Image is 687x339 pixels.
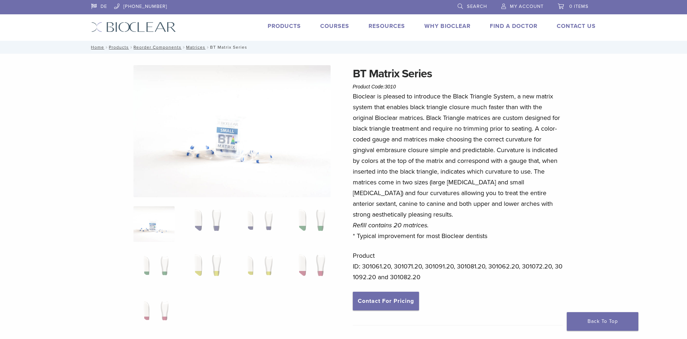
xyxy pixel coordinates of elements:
img: Anterior Black Triangle Series Matrices [133,65,331,197]
img: BT Matrix Series - Image 3 [237,206,278,242]
a: Courses [320,23,349,30]
img: Bioclear [91,22,176,32]
em: Refill contains 20 matrices. [353,221,429,229]
a: Matrices [186,45,205,50]
a: Reorder Components [133,45,181,50]
img: BT Matrix Series - Image 5 [133,251,175,287]
img: Anterior-Black-Triangle-Series-Matrices-324x324.jpg [133,206,175,242]
a: Products [109,45,129,50]
a: Contact Us [557,23,596,30]
span: My Account [510,4,544,9]
span: 0 items [569,4,589,9]
img: BT Matrix Series - Image 2 [185,206,226,242]
span: 3010 [385,84,396,89]
img: BT Matrix Series - Image 9 [133,296,175,332]
a: Why Bioclear [424,23,471,30]
a: Resources [369,23,405,30]
a: Find A Doctor [490,23,537,30]
p: Product ID: 301061.20, 301071.20, 301091.20, 301081.20, 301062.20, 301072.20, 301092.20 and 30108... [353,250,563,282]
span: Product Code: [353,84,396,89]
h1: BT Matrix Series [353,65,563,82]
span: Search [467,4,487,9]
nav: BT Matrix Series [86,41,601,54]
span: / [104,45,109,49]
img: BT Matrix Series - Image 7 [237,251,278,287]
span: / [205,45,210,49]
a: Contact For Pricing [353,292,419,310]
img: BT Matrix Series - Image 4 [289,206,331,242]
span: / [181,45,186,49]
a: Home [89,45,104,50]
a: Back To Top [567,312,638,331]
span: / [129,45,133,49]
a: Products [268,23,301,30]
p: Bioclear is pleased to introduce the Black Triangle System, a new matrix system that enables blac... [353,91,563,241]
img: BT Matrix Series - Image 6 [185,251,226,287]
img: BT Matrix Series - Image 8 [289,251,331,287]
